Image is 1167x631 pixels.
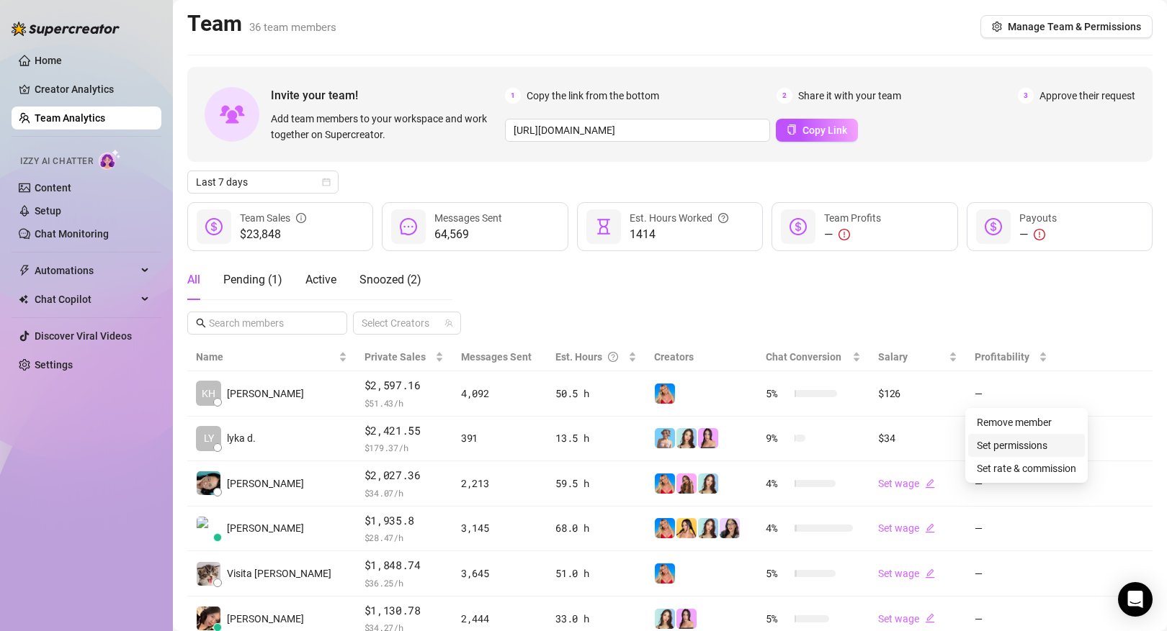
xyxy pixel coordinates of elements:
[776,119,858,142] button: Copy Link
[227,611,304,627] span: [PERSON_NAME]
[187,10,336,37] h2: Team
[1118,582,1153,617] div: Open Intercom Messenger
[720,518,740,538] img: Sami
[839,229,850,240] span: exclamation-circle
[202,386,215,401] span: KH
[365,576,444,590] span: $ 36.25 /h
[461,476,538,491] div: 2,213
[209,315,327,331] input: Search members
[35,112,105,124] a: Team Analytics
[698,473,718,494] img: Amelia
[766,520,789,536] span: 4 %
[676,609,697,629] img: Rynn
[878,386,957,401] div: $126
[555,566,637,581] div: 51.0 h
[878,522,935,534] a: Set wageedit
[698,518,718,538] img: Amelia
[35,288,137,311] span: Chat Copilot
[766,611,789,627] span: 5 %
[655,563,675,584] img: Ashley
[12,22,120,36] img: logo-BBDzfeDw.svg
[444,319,453,327] span: team
[1008,21,1141,32] span: Manage Team & Permissions
[655,383,675,404] img: Ashley
[655,518,675,538] img: Ashley
[20,155,93,168] span: Izzy AI Chatter
[555,386,637,401] div: 50.5 h
[645,343,757,371] th: Creators
[802,124,847,136] span: Copy Link
[240,210,306,226] div: Team Sales
[196,318,206,328] span: search
[434,212,502,224] span: Messages Sent
[204,430,214,446] span: LY
[187,271,200,289] div: All
[35,330,132,342] a: Discover Viral Videos
[925,478,935,489] span: edit
[966,371,1056,417] td: —
[322,178,331,186] span: calendar
[365,512,444,530] span: $1,935.8
[555,476,637,491] div: 59.5 h
[227,476,304,491] span: [PERSON_NAME]
[787,124,797,135] span: copy
[798,88,901,104] span: Share it with your team
[698,428,718,448] img: Rynn
[196,171,330,193] span: Last 7 days
[35,78,150,101] a: Creator Analytics
[365,440,444,455] span: $ 179.37 /h
[461,430,538,446] div: 391
[630,210,728,226] div: Est. Hours Worked
[271,86,505,104] span: Invite your team!
[365,377,444,394] span: $2,597.16
[608,349,618,365] span: question-circle
[676,518,697,538] img: Jocelyn
[555,430,637,446] div: 13.5 h
[461,386,538,401] div: 4,092
[35,182,71,194] a: Content
[527,88,659,104] span: Copy the link from the bottom
[766,430,789,446] span: 9 %
[630,226,728,243] span: 1414
[555,520,637,536] div: 68.0 h
[35,55,62,66] a: Home
[227,566,331,581] span: Visita [PERSON_NAME]
[655,428,675,448] img: Vanessa
[35,228,109,240] a: Chat Monitoring
[966,507,1056,552] td: —
[99,149,121,170] img: AI Chatter
[365,396,444,410] span: $ 51.43 /h
[19,265,30,276] span: thunderbolt
[461,351,532,363] span: Messages Sent
[365,602,444,619] span: $1,130.78
[1019,212,1057,224] span: Payouts
[966,461,1056,507] td: —
[655,473,675,494] img: Ashley
[1019,226,1057,243] div: —
[19,294,28,304] img: Chat Copilot
[977,440,1047,451] a: Set permissions
[766,386,789,401] span: 5 %
[925,523,935,533] span: edit
[249,21,336,34] span: 36 team members
[878,478,935,489] a: Set wageedit
[35,205,61,217] a: Setup
[365,351,426,363] span: Private Sales
[676,473,697,494] img: Ari
[240,226,306,243] span: $23,848
[878,351,908,363] span: Salary
[197,607,220,630] img: Joyce Valerio
[824,212,881,224] span: Team Profits
[777,88,792,104] span: 2
[197,562,220,586] img: Visita Renz Edw…
[365,530,444,545] span: $ 28.47 /h
[766,351,841,363] span: Chat Conversion
[205,218,223,235] span: dollar-circle
[985,218,1002,235] span: dollar-circle
[655,609,675,629] img: Amelia
[223,271,282,289] div: Pending ( 1 )
[824,226,881,243] div: —
[461,566,538,581] div: 3,645
[35,359,73,371] a: Settings
[296,210,306,226] span: info-circle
